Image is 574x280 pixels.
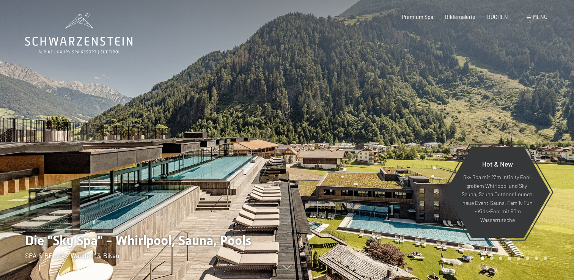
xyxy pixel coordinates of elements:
a: BUCHEN [487,14,508,20]
div: Carousel Page 3 [499,256,503,260]
div: Carousel Page 6 [526,256,530,260]
div: Carousel Page 7 [535,256,538,260]
div: Carousel Page 4 [508,256,511,260]
div: Carousel Pagination [478,256,547,260]
a: Premium Spa [402,14,433,20]
a: Hot & New Sky Spa mit 23m Infinity Pool, großem Whirlpool und Sky-Sauna, Sauna Outdoor Lounge, ne... [445,146,550,238]
div: Carousel Page 1 (Current Slide) [481,256,484,260]
div: Carousel Page 5 [517,256,521,260]
div: Carousel Page 8 [544,256,547,260]
span: Hot & New [482,160,513,168]
span: Menü [533,14,547,20]
p: Sky Spa mit 23m Infinity Pool, großem Whirlpool und Sky-Sauna, Sauna Outdoor Lounge, neue Event-S... [461,173,534,225]
div: Carousel Page 2 [490,256,494,260]
a: Bildergalerie [445,14,475,20]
